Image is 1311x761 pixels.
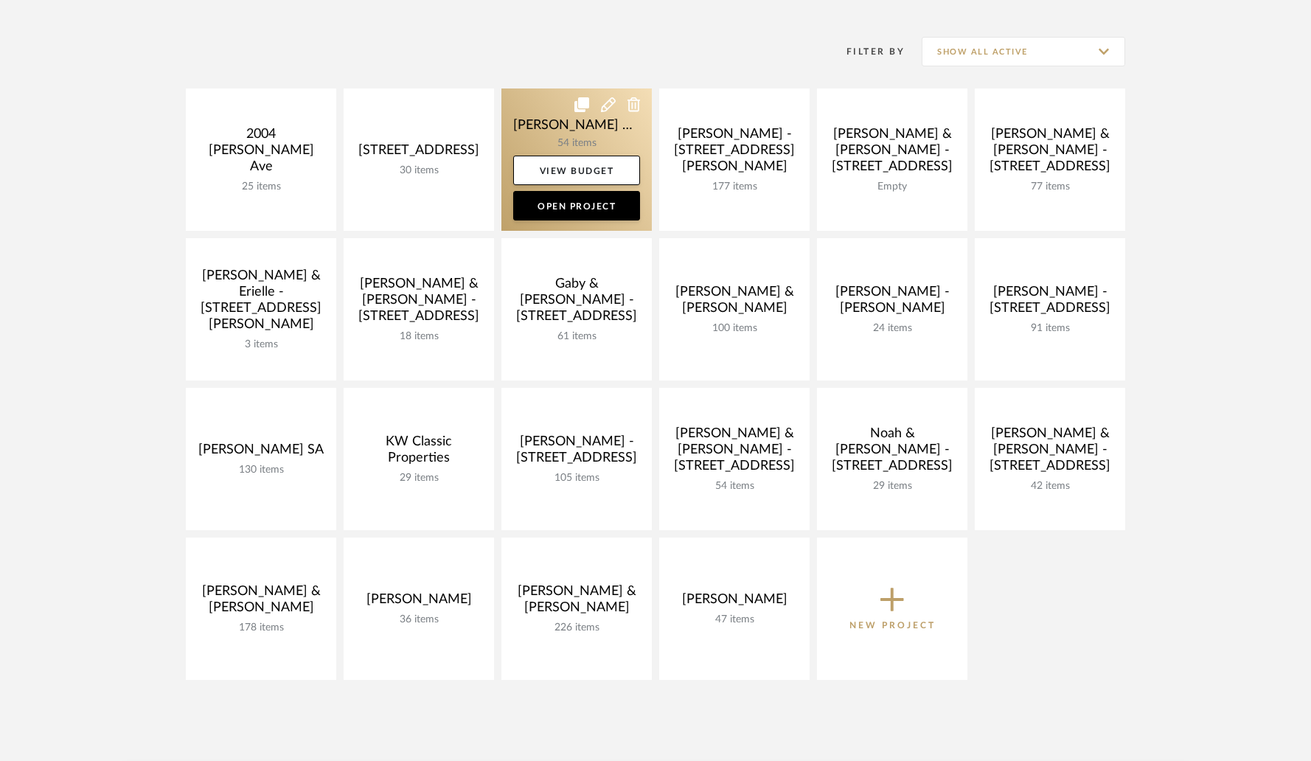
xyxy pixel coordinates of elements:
div: [PERSON_NAME] - [STREET_ADDRESS] [513,434,640,472]
div: 24 items [829,322,956,335]
div: 61 items [513,330,640,343]
div: [STREET_ADDRESS] [355,142,482,164]
div: 100 items [671,322,798,335]
div: [PERSON_NAME] & [PERSON_NAME] - [STREET_ADDRESS] [671,425,798,480]
div: [PERSON_NAME] & [PERSON_NAME] - [STREET_ADDRESS] [987,126,1113,181]
div: [PERSON_NAME] & Erielle - [STREET_ADDRESS][PERSON_NAME] [198,268,324,338]
button: New Project [817,538,967,680]
div: 3 items [198,338,324,351]
div: [PERSON_NAME] [355,591,482,614]
div: [PERSON_NAME] & [PERSON_NAME] [513,583,640,622]
div: 25 items [198,181,324,193]
div: 47 items [671,614,798,626]
div: 29 items [355,472,482,484]
div: Filter By [827,44,905,59]
div: Gaby & [PERSON_NAME] -[STREET_ADDRESS] [513,276,640,330]
div: [PERSON_NAME] & [PERSON_NAME] [671,284,798,322]
div: Noah & [PERSON_NAME] - [STREET_ADDRESS] [829,425,956,480]
div: 177 items [671,181,798,193]
div: 77 items [987,181,1113,193]
div: [PERSON_NAME] - [STREET_ADDRESS][PERSON_NAME] [671,126,798,181]
div: 226 items [513,622,640,634]
div: KW Classic Properties [355,434,482,472]
div: [PERSON_NAME] SA [198,442,324,464]
div: 2004 [PERSON_NAME] Ave [198,126,324,181]
div: 30 items [355,164,482,177]
a: Open Project [513,191,640,220]
p: New Project [849,618,936,633]
div: Empty [829,181,956,193]
div: [PERSON_NAME] & [PERSON_NAME] - [STREET_ADDRESS] [987,425,1113,480]
div: [PERSON_NAME] & [PERSON_NAME] -[STREET_ADDRESS] [355,276,482,330]
div: [PERSON_NAME] - [STREET_ADDRESS] [987,284,1113,322]
div: [PERSON_NAME] [671,591,798,614]
div: 105 items [513,472,640,484]
div: [PERSON_NAME] - [PERSON_NAME] [829,284,956,322]
div: 18 items [355,330,482,343]
div: 36 items [355,614,482,626]
div: 91 items [987,322,1113,335]
a: View Budget [513,156,640,185]
div: 42 items [987,480,1113,493]
div: 54 items [671,480,798,493]
div: [PERSON_NAME] & [PERSON_NAME] -[STREET_ADDRESS] [829,126,956,181]
div: 29 items [829,480,956,493]
div: 178 items [198,622,324,634]
div: [PERSON_NAME] & [PERSON_NAME] [198,583,324,622]
div: 130 items [198,464,324,476]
